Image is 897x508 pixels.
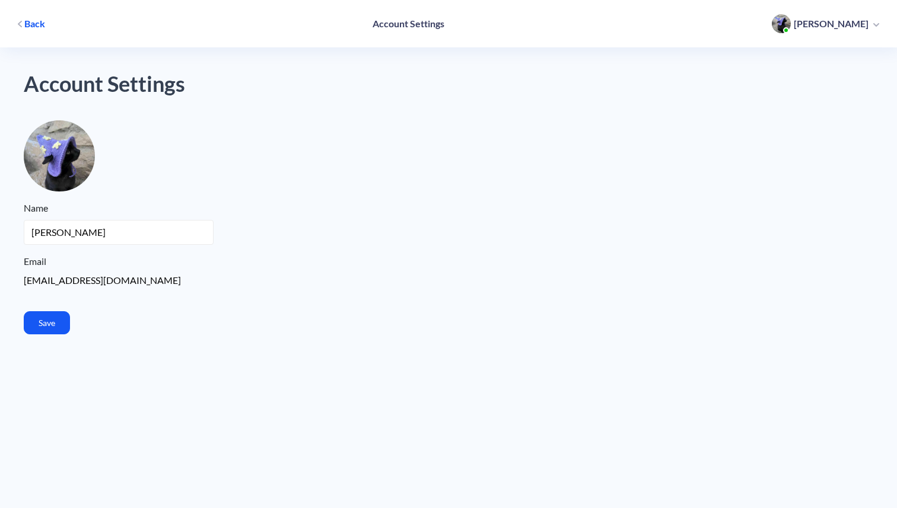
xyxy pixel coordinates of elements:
h1: Account Settings [24,71,873,97]
button: Save [24,311,70,334]
img: user photo [772,14,791,33]
span: Back [24,17,45,30]
h4: Account Settings [373,18,444,29]
button: Back [12,13,51,34]
span: Email [24,255,46,267]
button: user photo[PERSON_NAME] [766,13,885,34]
p: [PERSON_NAME] [794,17,869,30]
span: Name [24,202,48,213]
